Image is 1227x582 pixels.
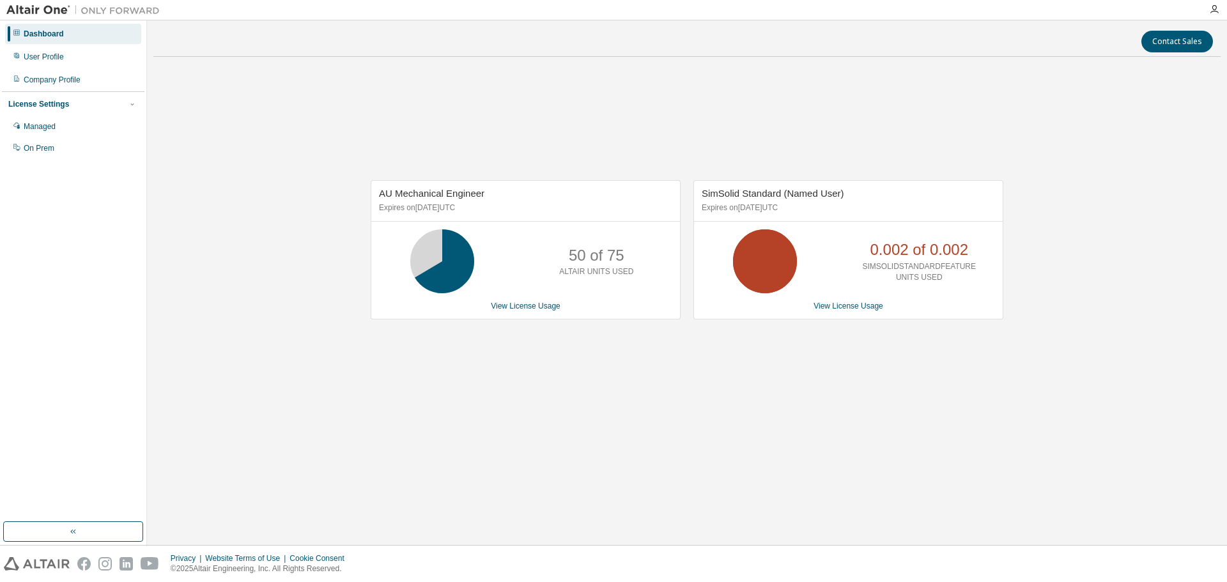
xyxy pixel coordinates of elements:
[6,4,166,17] img: Altair One
[24,52,64,62] div: User Profile
[77,557,91,571] img: facebook.svg
[870,239,968,261] p: 0.002 of 0.002
[702,188,844,199] span: SimSolid Standard (Named User)
[702,203,992,213] p: Expires on [DATE] UTC
[8,99,69,109] div: License Settings
[24,29,64,39] div: Dashboard
[559,266,633,277] p: ALTAIR UNITS USED
[1141,31,1213,52] button: Contact Sales
[379,188,484,199] span: AU Mechanical Engineer
[491,302,560,310] a: View License Usage
[4,557,70,571] img: altair_logo.svg
[171,563,352,574] p: © 2025 Altair Engineering, Inc. All Rights Reserved.
[24,75,81,85] div: Company Profile
[379,203,669,213] p: Expires on [DATE] UTC
[120,557,133,571] img: linkedin.svg
[205,553,289,563] div: Website Terms of Use
[171,553,205,563] div: Privacy
[24,121,56,132] div: Managed
[141,557,159,571] img: youtube.svg
[569,245,624,266] p: 50 of 75
[862,261,976,283] p: SIMSOLIDSTANDARDFEATURE UNITS USED
[24,143,54,153] div: On Prem
[289,553,351,563] div: Cookie Consent
[814,302,883,310] a: View License Usage
[98,557,112,571] img: instagram.svg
